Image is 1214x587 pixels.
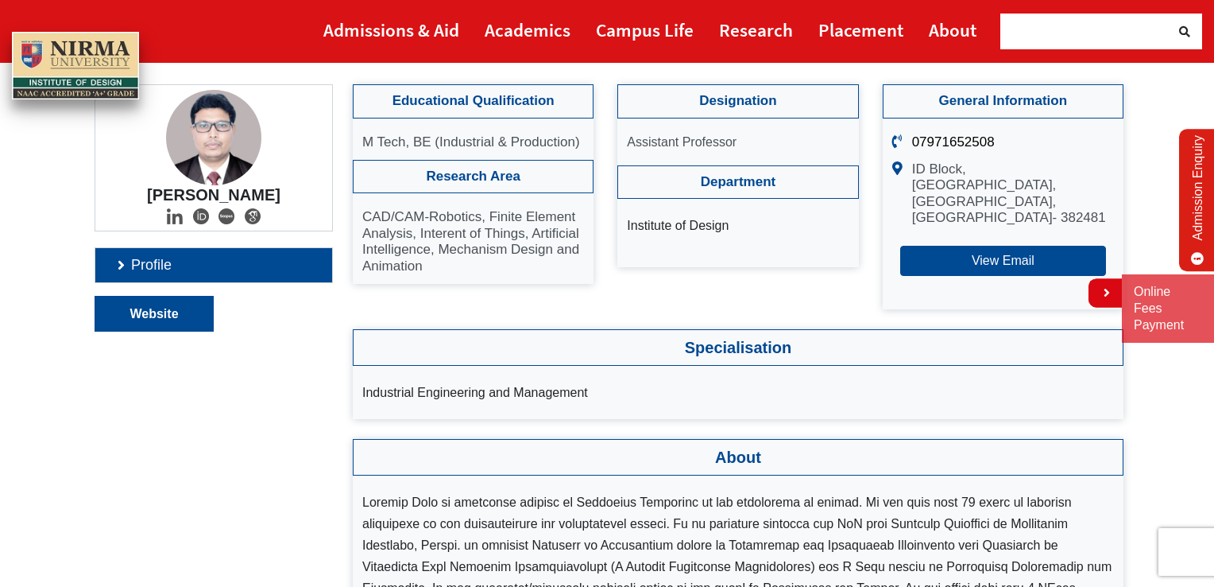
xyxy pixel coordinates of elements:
[485,12,570,48] a: Academics
[883,84,1123,118] h4: General Information
[353,439,1123,476] h3: About
[107,185,320,204] h4: [PERSON_NAME]
[912,134,995,150] a: 07971652508
[627,215,849,236] li: Institute of Design
[167,208,183,224] img: Social Icon linkedin
[617,84,858,118] h4: Designation
[245,208,261,224] img: Social Icon google
[353,84,593,118] h4: Educational Qualification
[627,134,849,150] p: Assistant Professor
[1134,284,1202,333] a: Online Fees Payment
[95,248,332,282] a: Profile
[719,12,793,48] a: Research
[818,12,903,48] a: Placement
[617,165,858,199] h4: Department
[353,329,1123,366] h3: Specialisation
[353,160,593,193] h4: Research Area
[193,208,209,224] img: Social Icon
[95,297,213,331] a: Website
[596,12,694,48] a: Campus Life
[218,208,234,224] img: Social Icon
[912,161,1114,227] p: ID Block, [GEOGRAPHIC_DATA], [GEOGRAPHIC_DATA], [GEOGRAPHIC_DATA]- 382481
[362,134,584,150] p: M Tech, BE (Industrial & Production)
[353,366,1123,419] ul: Industrial Engineering and Management
[166,90,261,185] img: Pradeep Sahu
[362,209,584,274] p: CAD/CAM-Robotics, Finite Element Analysis, Interent of Things, Artificial Intelligence, Mechanism...
[900,246,1106,276] button: View Email
[929,12,976,48] a: About
[323,12,459,48] a: Admissions & Aid
[12,32,139,100] img: main_logo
